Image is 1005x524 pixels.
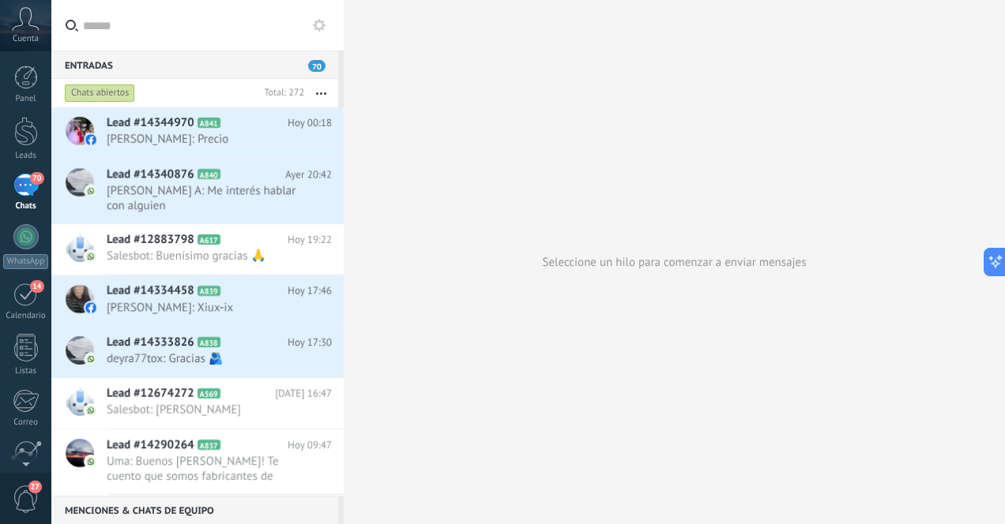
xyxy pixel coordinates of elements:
[258,85,304,101] div: Total: 272
[51,51,338,79] div: Entradas
[3,254,48,269] div: WhatsApp
[107,249,302,264] span: Salesbot: Buenísimo gracias 🙏
[198,337,220,347] span: A838
[85,251,96,262] img: com.amocrm.amocrmwa.svg
[288,283,332,299] span: Hoy 17:46
[3,151,49,161] div: Leads
[3,94,49,104] div: Panel
[107,300,302,315] span: [PERSON_NAME]: Xiux-ix
[30,280,43,293] span: 14
[198,388,220,399] span: A569
[288,437,332,453] span: Hoy 09:47
[51,496,338,524] div: Menciones & Chats de equipo
[28,481,42,493] span: 27
[198,440,220,450] span: A837
[107,132,302,147] span: [PERSON_NAME]: Precio
[51,378,344,429] a: Lead #12674272 A569 [DATE] 16:47 Salesbot: [PERSON_NAME]
[85,134,96,145] img: facebook-sm.svg
[198,169,220,179] span: A840
[288,335,332,350] span: Hoy 17:30
[3,311,49,321] div: Calendario
[304,79,338,107] button: Más
[51,429,344,494] a: Lead #14290264 A837 Hoy 09:47 Uma: Buenos [PERSON_NAME]! Te cuento que somos fabricantes de mobil...
[85,185,96,196] img: com.amocrm.amocrmwa.svg
[3,417,49,428] div: Correo
[288,232,332,248] span: Hoy 19:22
[51,107,344,158] a: Lead #14344970 A841 Hoy 00:18 [PERSON_NAME]: Precio
[107,402,302,417] span: Salesbot: [PERSON_NAME]
[85,456,96,467] img: com.amocrm.amocrmwa.svg
[275,386,332,402] span: [DATE] 16:47
[198,234,220,245] span: A617
[85,405,96,416] img: com.amocrm.amocrmwa.svg
[51,275,344,326] a: Lead #14334458 A839 Hoy 17:46 [PERSON_NAME]: Xiux-ix
[107,386,194,402] span: Lead #12674272
[107,283,194,299] span: Lead #14334458
[51,327,344,377] a: Lead #14333826 A838 Hoy 17:30 deyra77tox: Gracias 🫂
[3,366,49,376] div: Listas
[198,286,220,296] span: A839
[85,302,96,313] img: facebook-sm.svg
[107,335,194,350] span: Lead #14333826
[107,232,194,248] span: Lead #12883798
[3,201,49,211] div: Chats
[107,437,194,453] span: Lead #14290264
[65,84,135,103] div: Chats abiertos
[308,60,326,72] span: 70
[85,354,96,365] img: com.amocrm.amocrmwa.svg
[288,115,332,131] span: Hoy 00:18
[30,172,43,185] span: 70
[51,224,344,275] a: Lead #12883798 A617 Hoy 19:22 Salesbot: Buenísimo gracias 🙏
[285,167,332,182] span: Ayer 20:42
[107,454,302,484] span: Uma: Buenos [PERSON_NAME]! Te cuento que somos fabricantes de mobiliario artesanal boutique, prod...
[107,351,302,366] span: deyra77tox: Gracias 🫂
[13,34,39,44] span: Cuenta
[107,115,194,131] span: Lead #14344970
[51,159,344,223] a: Lead #14340876 A840 Ayer 20:42 [PERSON_NAME] A: Me interés hablar con alguien
[198,118,220,128] span: A841
[107,183,302,213] span: [PERSON_NAME] A: Me interés hablar con alguien
[107,167,194,182] span: Lead #14340876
